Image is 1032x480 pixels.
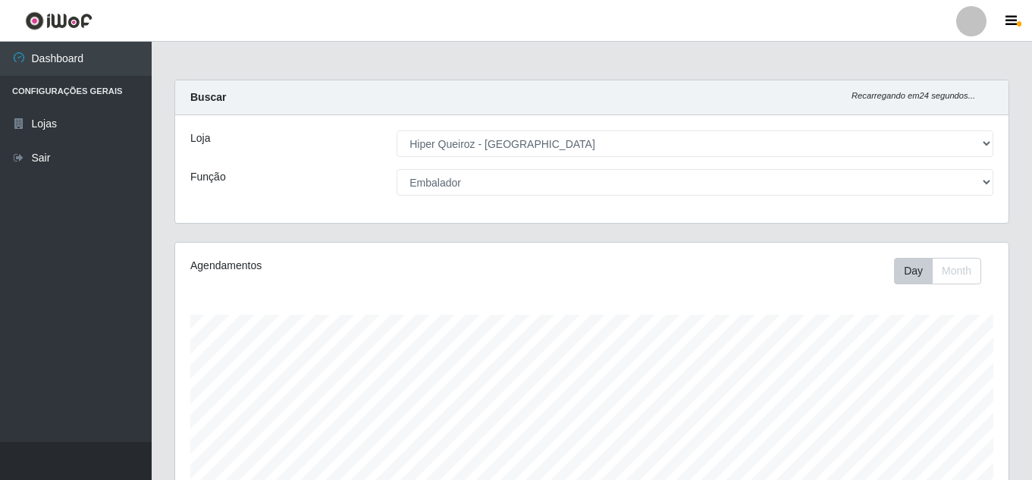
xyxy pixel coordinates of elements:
[190,91,226,103] strong: Buscar
[932,258,981,284] button: Month
[190,130,210,146] label: Loja
[190,258,512,274] div: Agendamentos
[190,169,226,185] label: Função
[894,258,933,284] button: Day
[894,258,981,284] div: First group
[25,11,93,30] img: CoreUI Logo
[894,258,993,284] div: Toolbar with button groups
[852,91,975,100] i: Recarregando em 24 segundos...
